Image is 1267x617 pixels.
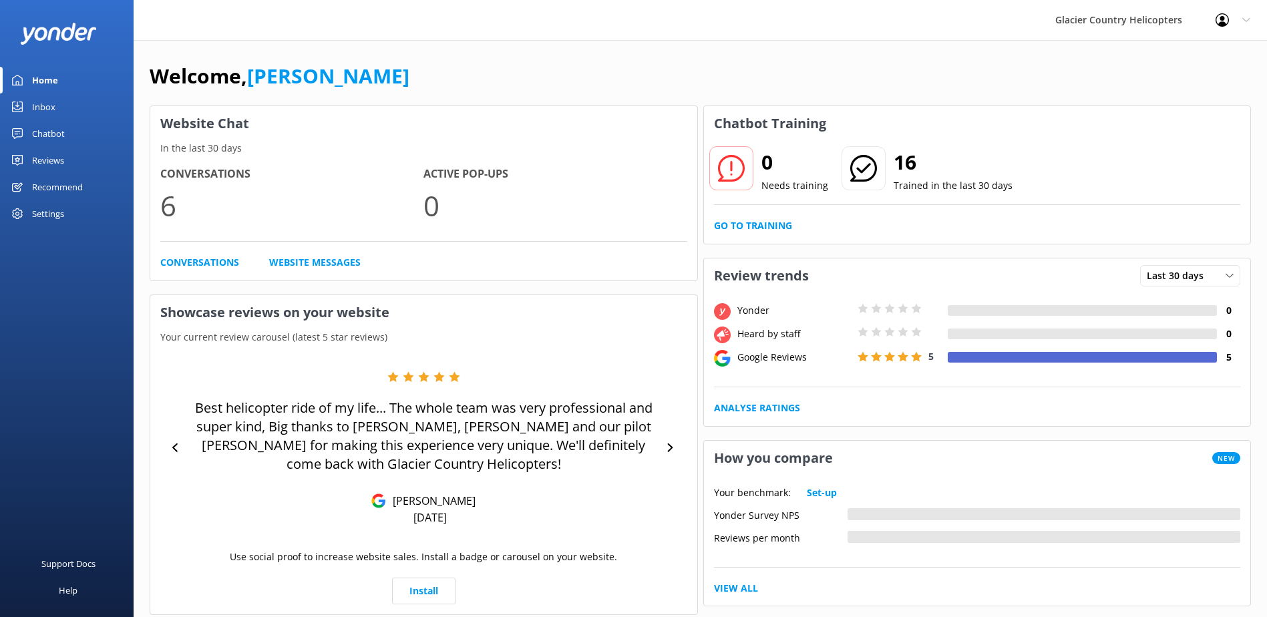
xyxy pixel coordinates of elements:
h3: Chatbot Training [704,106,836,141]
div: Settings [32,200,64,227]
div: Yonder Survey NPS [714,508,848,520]
h1: Welcome, [150,60,409,92]
p: Trained in the last 30 days [894,178,1013,193]
h2: 0 [761,146,828,178]
p: 0 [423,183,687,228]
h4: Active Pop-ups [423,166,687,183]
p: Your benchmark: [714,485,791,500]
a: Conversations [160,255,239,270]
h3: Review trends [704,258,819,293]
div: Help [59,577,77,604]
div: Chatbot [32,120,65,147]
span: Last 30 days [1147,268,1212,283]
h2: 16 [894,146,1013,178]
a: [PERSON_NAME] [247,62,409,89]
div: Google Reviews [734,350,854,365]
p: 6 [160,183,423,228]
div: Yonder [734,303,854,318]
p: [PERSON_NAME] [386,493,476,508]
h4: 0 [1217,327,1240,341]
img: Google Reviews [371,493,386,508]
a: Set-up [807,485,837,500]
a: Analyse Ratings [714,401,800,415]
span: 5 [928,350,934,363]
div: Reviews per month [714,531,848,543]
div: Inbox [32,93,55,120]
p: Use social proof to increase website sales. Install a badge or carousel on your website. [230,550,617,564]
h4: 0 [1217,303,1240,318]
div: Recommend [32,174,83,200]
div: Heard by staff [734,327,854,341]
h4: 5 [1217,350,1240,365]
h3: Showcase reviews on your website [150,295,697,330]
span: New [1212,452,1240,464]
a: View All [714,581,758,596]
div: Home [32,67,58,93]
h3: How you compare [704,441,843,475]
p: Needs training [761,178,828,193]
p: Your current review carousel (latest 5 star reviews) [150,330,697,345]
h3: Website Chat [150,106,697,141]
p: Best helicopter ride of my life... The whole team was very professional and super kind, Big thank... [187,399,661,473]
h4: Conversations [160,166,423,183]
img: yonder-white-logo.png [20,23,97,45]
p: In the last 30 days [150,141,697,156]
a: Website Messages [269,255,361,270]
a: Go to Training [714,218,792,233]
p: [DATE] [413,510,447,525]
a: Install [392,578,456,604]
div: Support Docs [41,550,96,577]
div: Reviews [32,147,64,174]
